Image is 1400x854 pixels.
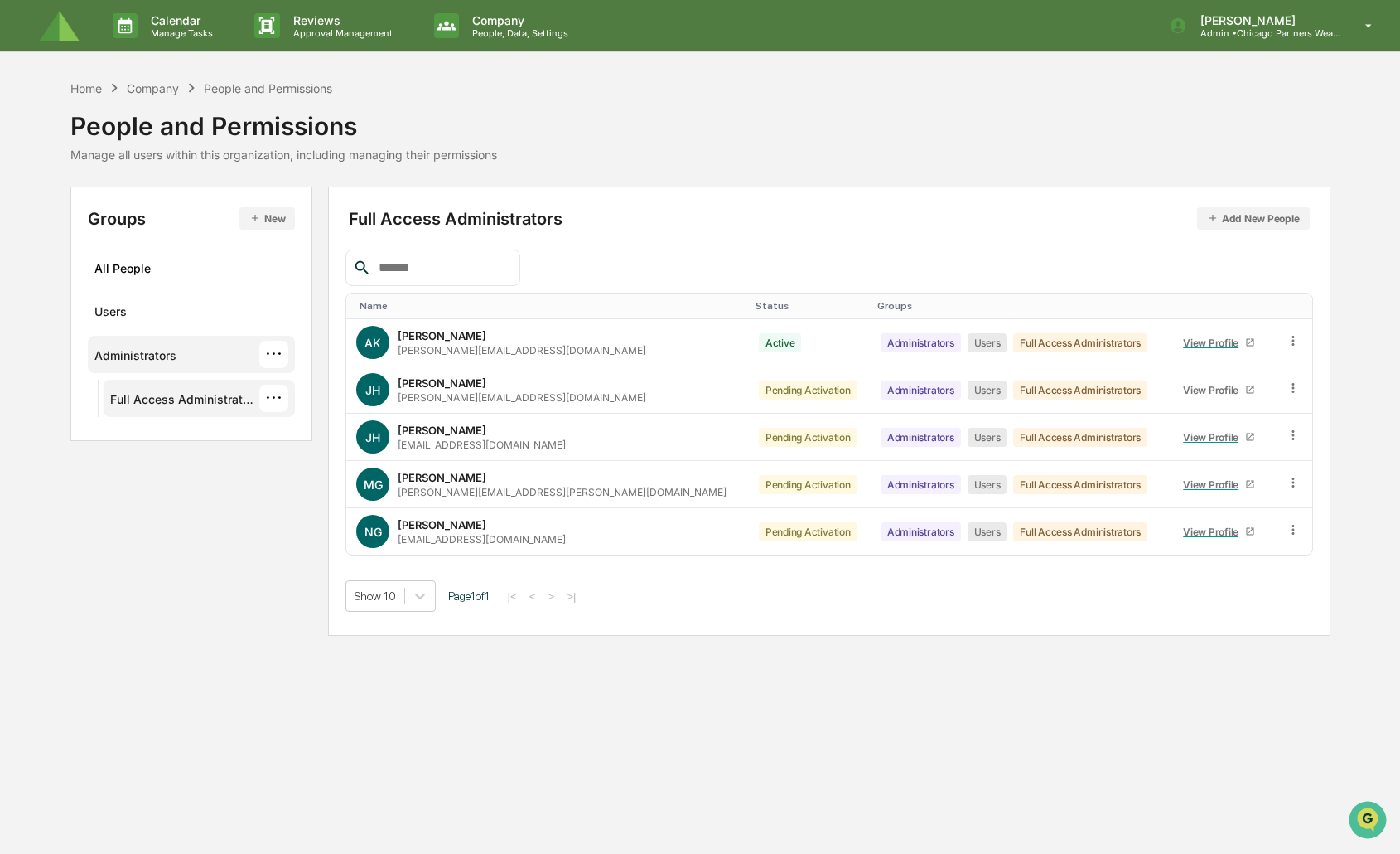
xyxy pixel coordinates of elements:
div: View Profile [1183,431,1245,444]
a: 🗄️Attestations [113,202,212,232]
div: Administrators [881,333,961,352]
div: [PERSON_NAME] [398,471,486,484]
button: Add New People [1197,207,1310,230]
div: Full Access Administrators [1013,381,1147,400]
div: Users [968,475,1007,494]
div: People and Permissions [204,81,332,95]
div: [PERSON_NAME] [398,518,486,531]
button: >| [562,590,581,604]
a: View Profile [1176,330,1262,356]
div: Administrators [881,381,961,400]
div: [EMAIL_ADDRESS][DOMAIN_NAME] [398,439,566,451]
div: Administrators [881,522,961,541]
div: View Profile [1183,478,1245,491]
div: Full Access Administrators [110,392,260,412]
a: View Profile [1176,519,1262,545]
div: Administrators [881,475,961,494]
div: View Profile [1183,384,1245,396]
div: Users [968,522,1007,541]
div: Pending Activation [759,522,857,541]
span: NG [364,525,382,539]
div: Company [127,81,179,95]
div: ··· [259,385,288,412]
div: Toggle SortBy [360,300,741,312]
button: |< [502,590,521,604]
div: Full Access Administrators [1013,475,1147,494]
p: People, Data, Settings [459,27,577,39]
div: Full Access Administrators [1013,333,1147,352]
div: All People [94,255,289,282]
div: Administrators [94,348,176,368]
a: View Profile [1176,377,1262,403]
div: Users [94,304,127,324]
p: Reviews [280,13,401,27]
a: View Profile [1176,472,1262,497]
span: Preclearance [33,209,107,226]
div: ··· [259,341,288,368]
p: Approval Management [280,27,401,39]
div: Full Access Administrators [1013,428,1147,447]
div: Toggle SortBy [756,300,864,312]
div: Pending Activation [759,475,857,494]
a: 🔎Data Lookup [10,234,111,264]
iframe: Open customer support [1347,799,1392,844]
div: 🔎 [17,242,30,255]
div: Full Access Administrators [1013,522,1147,541]
div: Users [968,381,1007,400]
a: 🖐️Preclearance [10,202,113,232]
a: Powered byPylon [117,280,200,294]
span: Pylon [165,281,200,294]
img: 1746055101610-c473b297-6a78-478c-a979-82029cc54cd1 [17,127,46,157]
div: Active [759,333,802,352]
div: 🖐️ [17,211,30,224]
div: View Profile [1183,526,1245,538]
p: How can we help? [17,35,302,61]
div: Pending Activation [759,428,857,447]
div: People and Permissions [70,98,497,141]
a: View Profile [1176,425,1262,450]
div: Pending Activation [759,381,857,400]
div: [PERSON_NAME][EMAIL_ADDRESS][PERSON_NAME][DOMAIN_NAME] [398,486,727,498]
button: < [524,590,541,604]
div: Toggle SortBy [1173,300,1269,312]
span: JH [365,430,380,444]
div: Start new chat [56,127,272,143]
div: Toggle SortBy [877,300,1160,312]
button: > [543,590,560,604]
p: Calendar [138,13,221,27]
div: Users [968,428,1007,447]
div: Administrators [881,428,961,447]
span: AK [364,336,381,350]
div: [PERSON_NAME] [398,424,486,437]
p: Manage Tasks [138,27,221,39]
div: [EMAIL_ADDRESS][DOMAIN_NAME] [398,533,566,546]
div: Full Access Administrators [349,207,1309,230]
div: Users [968,333,1007,352]
p: Admin • Chicago Partners Wealth Advisors [1187,27,1341,39]
div: 🗄️ [120,211,133,224]
div: We're available if you need us! [56,143,210,157]
span: Page 1 of 1 [448,590,490,603]
div: View Profile [1183,337,1245,349]
button: Start new chat [282,132,302,152]
span: Attestations [137,209,205,226]
div: [PERSON_NAME] [398,376,486,390]
div: [PERSON_NAME][EMAIL_ADDRESS][DOMAIN_NAME] [398,391,646,404]
div: Home [70,81,102,95]
div: Groups [88,207,296,230]
div: [PERSON_NAME] [398,329,486,342]
p: Company [459,13,577,27]
div: Manage all users within this organization, including managing their permissions [70,148,497,162]
div: Toggle SortBy [1289,300,1306,312]
span: JH [365,383,380,397]
div: [PERSON_NAME][EMAIL_ADDRESS][DOMAIN_NAME] [398,344,646,357]
img: logo [40,11,80,41]
button: New [239,207,295,230]
span: MG [364,478,383,492]
span: Data Lookup [33,240,104,257]
p: [PERSON_NAME] [1187,13,1341,27]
